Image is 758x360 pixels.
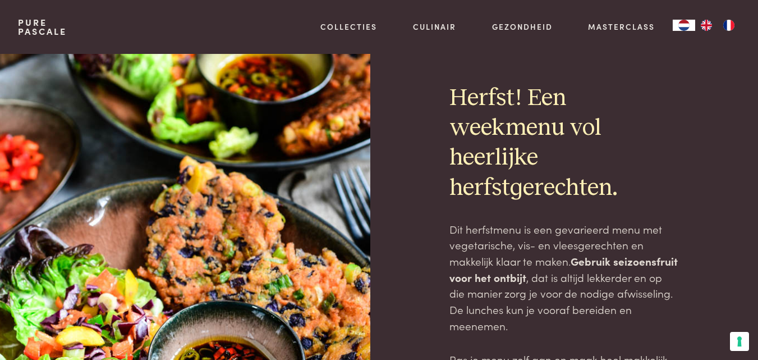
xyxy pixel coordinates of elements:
h2: Herfst! Een weekmenu vol heerlijke herfstgerechten. [449,84,678,203]
p: Dit herfstmenu is een gevarieerd menu met vegetarische, vis- en vleesgerechten en makkelijk klaar... [449,221,678,334]
ul: Language list [695,20,740,31]
a: Gezondheid [492,21,553,33]
a: NL [673,20,695,31]
aside: Language selected: Nederlands [673,20,740,31]
a: FR [718,20,740,31]
button: Uw voorkeuren voor toestemming voor trackingtechnologieën [730,332,749,351]
a: Masterclass [588,21,655,33]
strong: Gebruik seizoensfruit voor het ontbijt [449,253,678,285]
a: Collecties [320,21,377,33]
a: Culinair [413,21,456,33]
a: PurePascale [18,18,67,36]
a: EN [695,20,718,31]
div: Language [673,20,695,31]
